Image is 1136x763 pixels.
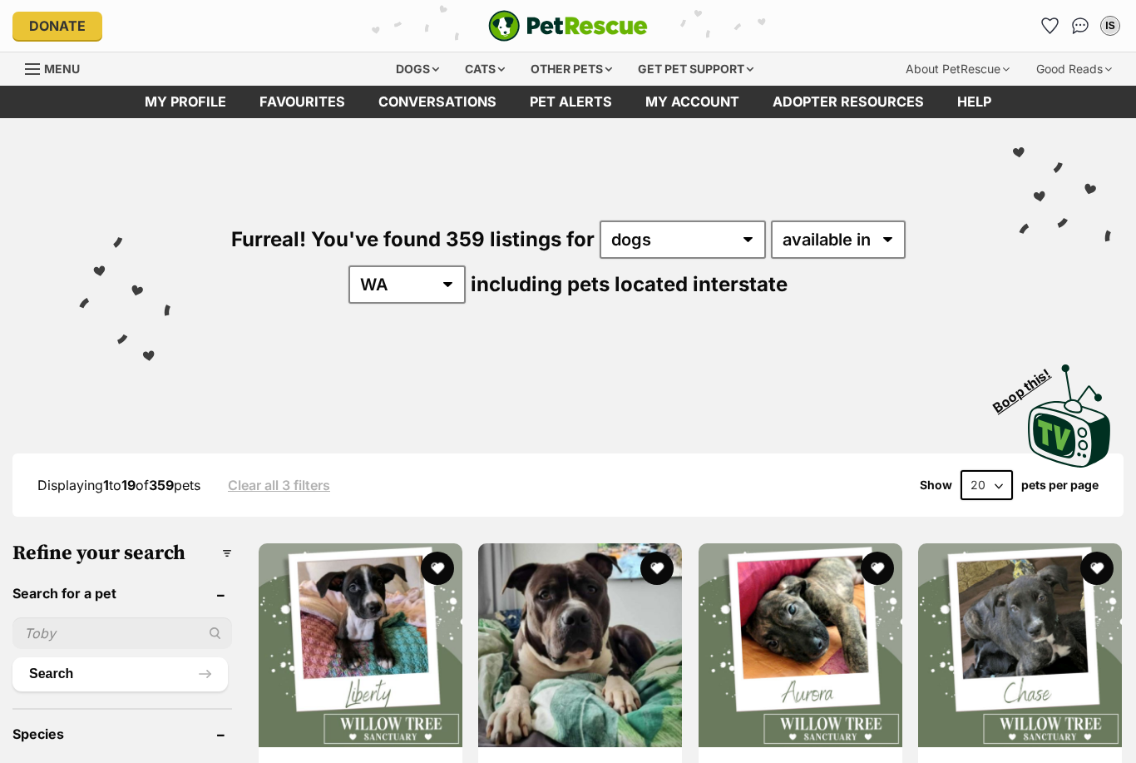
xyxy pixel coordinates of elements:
[44,62,80,76] span: Menu
[629,86,756,118] a: My account
[37,477,200,493] span: Displaying to of pets
[488,10,648,42] img: logo-e224e6f780fb5917bec1dbf3a21bbac754714ae5b6737aabdf751b685950b380.svg
[756,86,941,118] a: Adopter resources
[25,52,91,82] a: Menu
[1028,364,1111,468] img: PetRescue TV logo
[421,552,454,585] button: favourite
[12,657,228,691] button: Search
[699,543,902,747] img: Aurora - Irish Wolfhound Dog
[513,86,629,118] a: Pet alerts
[1080,552,1114,585] button: favourite
[990,355,1067,415] span: Boop this!
[121,477,136,493] strong: 19
[12,617,232,649] input: Toby
[1067,12,1094,39] a: Conversations
[12,586,232,601] header: Search for a pet
[1072,17,1089,34] img: chat-41dd97257d64d25036548639549fe6c8038ab92f7586957e7f3b1b290dea8141.svg
[920,478,952,492] span: Show
[1021,478,1099,492] label: pets per page
[519,52,624,86] div: Other pets
[1025,52,1124,86] div: Good Reads
[12,726,232,741] header: Species
[243,86,362,118] a: Favourites
[1037,12,1064,39] a: Favourites
[128,86,243,118] a: My profile
[478,543,682,747] img: Ace - American Staffordshire Terrier Dog
[149,477,174,493] strong: 359
[103,477,109,493] strong: 1
[941,86,1008,118] a: Help
[894,52,1021,86] div: About PetRescue
[362,86,513,118] a: conversations
[488,10,648,42] a: PetRescue
[12,542,232,565] h3: Refine your search
[1097,12,1124,39] button: My account
[228,478,330,493] a: Clear all 3 filters
[259,543,462,747] img: Liberty - Irish Wolfhound Dog
[1028,349,1111,471] a: Boop this!
[471,272,788,296] span: including pets located interstate
[626,52,765,86] div: Get pet support
[918,543,1122,747] img: Chase - Irish Wolfhound Dog
[1037,12,1124,39] ul: Account quick links
[1102,17,1119,34] div: IS
[641,552,674,585] button: favourite
[861,552,894,585] button: favourite
[12,12,102,40] a: Donate
[384,52,451,86] div: Dogs
[231,227,595,251] span: Furreal! You've found 359 listings for
[453,52,516,86] div: Cats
